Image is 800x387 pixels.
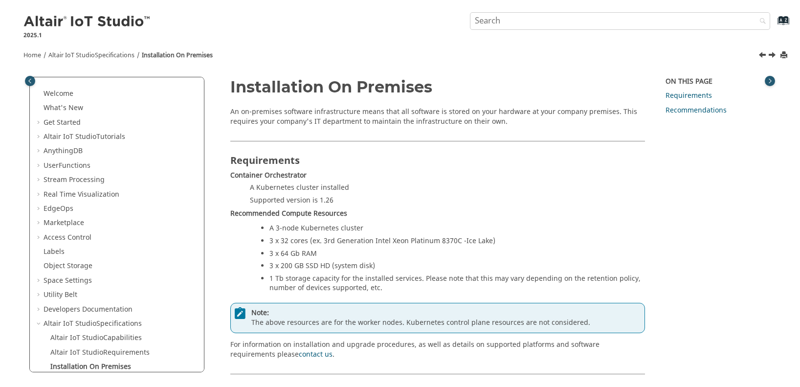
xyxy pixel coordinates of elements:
[36,305,44,315] span: Expand Developers Documentation
[36,276,44,286] span: Expand Space Settings
[269,224,645,236] li: A 3-node Kubernetes cluster
[25,76,35,86] button: Toggle publishing table of content
[36,319,44,329] span: Collapse Altair IoT StudioSpecifications
[36,146,44,156] span: Expand AnythingDB
[765,76,775,86] button: Toggle topic table of content
[44,132,125,142] a: Altair IoT StudioTutorials
[50,333,103,343] span: Altair IoT Studio
[230,209,645,221] dt: Recommended Compute Resources
[44,89,73,99] a: Welcome
[44,232,91,243] a: Access Control
[666,91,712,101] a: Requirements
[59,160,90,171] span: Functions
[44,103,83,113] a: What's New
[36,204,44,214] span: Expand EdgeOps
[44,247,65,257] a: Labels
[44,290,77,300] a: Utility Belt
[36,89,198,386] ul: Table of Contents
[269,236,645,249] li: 3 x 32 cores (ex. 3rd Generation Intel Xeon Platinum 8370C -Ice Lake)
[230,171,645,183] dt: Container Orchestrator
[269,261,645,274] li: 3 x 200 GB SSD HD (system disk)
[230,340,645,359] p: For information on installation and upgrade procedures, as well as details on supported platforms...
[36,161,44,171] span: Expand UserFunctions
[769,50,777,62] a: Next topic: Contact Support
[759,50,767,62] a: Previous topic: Altair IoT Studio Requirements
[44,160,90,171] a: UserFunctions
[36,118,44,128] span: Expand Get Started
[36,132,44,142] span: Expand Altair IoT StudioTutorials
[44,204,73,214] a: EdgeOps
[50,347,103,358] span: Altair IoT Studio
[762,20,784,30] a: Go to index terms page
[44,117,81,128] a: Get Started
[142,51,213,60] a: Installation On Premises
[36,190,44,200] span: Expand Real Time Visualization
[44,218,84,228] a: Marketplace
[23,14,152,30] img: Altair IoT Studio
[44,189,119,200] a: Real Time Visualization
[250,196,645,205] dd: Supported version is 1.26
[23,31,152,40] p: 2025.1
[299,349,333,360] a: contact us
[44,132,96,142] span: Altair IoT Studio
[44,261,92,271] a: Object Storage
[269,249,645,262] li: 3 x 64 Gb RAM
[9,42,791,65] nav: Tools
[44,319,142,329] a: Altair IoT StudioSpecifications
[48,51,95,60] span: Altair IoT Studio
[250,183,645,193] dd: A Kubernetes cluster installed
[230,141,645,171] h2: Requirements
[44,319,96,329] span: Altair IoT Studio
[666,105,727,115] a: Recommendations
[470,12,770,30] input: Search query
[36,290,44,300] span: Expand Utility Belt
[666,77,771,87] div: On this page
[36,233,44,243] span: Expand Access Control
[36,175,44,185] span: Expand Stream Processing
[50,362,131,372] a: Installation On Premises
[251,308,641,318] span: Note:
[48,51,134,60] a: Altair IoT StudioSpecifications
[44,146,83,156] a: AnythingDB
[747,12,774,31] button: Search
[230,107,645,126] p: An on-premises software infrastructure means that all software is stored on your hardware at your...
[44,275,92,286] a: Space Settings
[781,49,789,62] button: Print this page
[230,303,645,333] div: The above resources are for the worker nodes. Kubernetes control plane resources are not considered.
[230,78,645,95] h1: Installation On Premises
[44,304,133,315] a: Developers Documentation
[36,218,44,228] span: Expand Marketplace
[44,175,105,185] a: Stream Processing
[50,347,150,358] a: Altair IoT StudioRequirements
[23,51,41,60] a: Home
[50,333,142,343] a: Altair IoT StudioCapabilities
[269,274,645,296] li: 1 Tb storage capacity for the installed services. Please note that this may vary depending on the...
